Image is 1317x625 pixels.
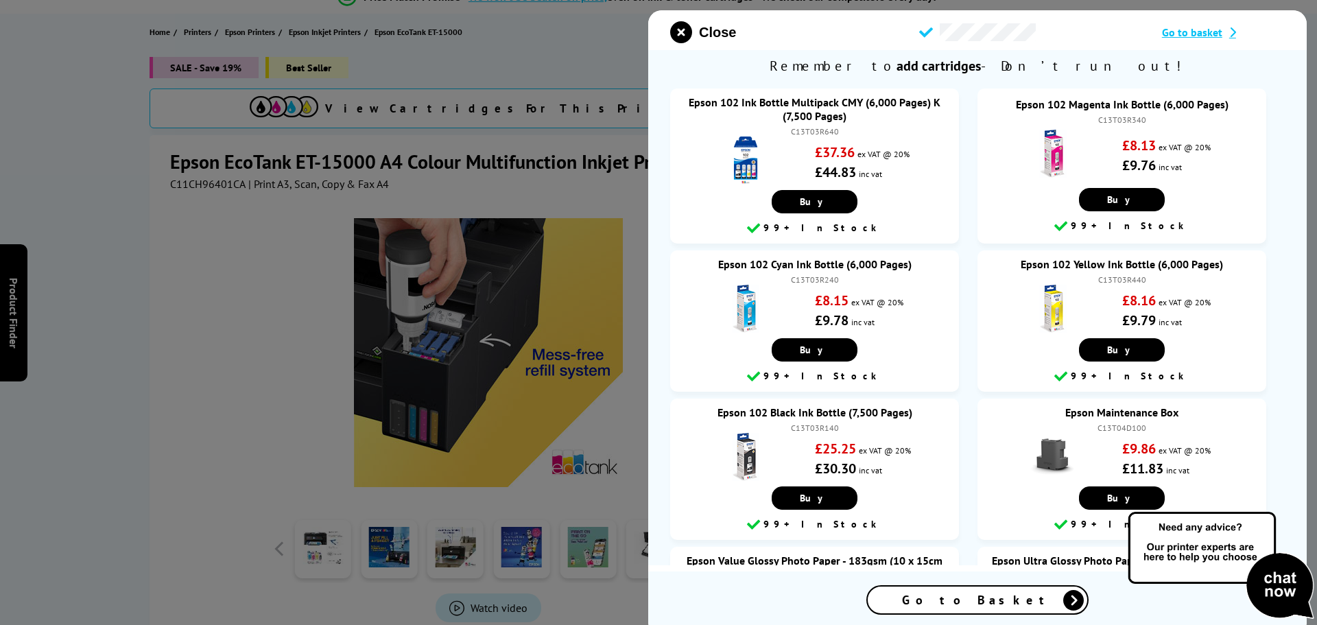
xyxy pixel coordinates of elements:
[648,50,1307,82] span: Remember to - Don’t run out!
[800,492,829,504] span: Buy
[857,149,910,159] span: ex VAT @ 20%
[1016,97,1229,111] a: Epson 102 Magenta Ink Bottle (6,000 Pages)
[991,423,1253,433] div: C13T04D100
[815,163,856,181] strong: £44.83
[1122,292,1156,309] strong: £8.16
[1065,405,1178,419] a: Epson Maintenance Box
[677,517,952,533] div: 99+ In Stock
[677,220,952,237] div: 99+ In Stock
[1122,460,1163,477] strong: £11.83
[687,554,942,581] a: Epson Value Glossy Photo Paper - 183gsm (10 x 15cm / 100 Sheets)
[984,218,1259,235] div: 99+ In Stock
[1162,25,1285,39] a: Go to basket
[1029,285,1077,333] img: Epson 102 Yellow Ink Bottle (6,000 Pages)
[1162,25,1222,39] span: Go to basket
[717,405,912,419] a: Epson 102 Black Ink Bottle (7,500 Pages)
[1107,193,1137,206] span: Buy
[677,368,952,385] div: 99+ In Stock
[1159,317,1182,327] span: inc vat
[815,311,849,329] strong: £9.78
[1029,130,1077,178] img: Epson 102 Magenta Ink Bottle (6,000 Pages)
[1029,433,1077,481] img: Epson Maintenance Box
[800,196,829,208] span: Buy
[902,592,1053,608] span: Go to Basket
[815,440,856,458] strong: £25.25
[1159,162,1182,172] span: inc vat
[1107,492,1137,504] span: Buy
[851,297,903,307] span: ex VAT @ 20%
[851,317,875,327] span: inc vat
[815,292,849,309] strong: £8.15
[1122,156,1156,174] strong: £9.76
[991,274,1253,285] div: C13T03R440
[859,445,911,456] span: ex VAT @ 20%
[684,423,945,433] div: C13T03R140
[991,115,1253,125] div: C13T03R340
[1166,465,1189,475] span: inc vat
[1122,137,1156,154] strong: £8.13
[722,285,770,333] img: Epson 102 Cyan Ink Bottle (6,000 Pages)
[815,143,855,161] strong: £37.36
[984,517,1259,533] div: 99+ In Stock
[984,368,1259,385] div: 99+ In Stock
[689,95,940,123] a: Epson 102 Ink Bottle Multipack CMY (6,000 Pages) K (7,500 Pages)
[800,344,829,356] span: Buy
[859,465,882,475] span: inc vat
[897,57,981,75] b: add cartridges
[1159,297,1211,307] span: ex VAT @ 20%
[670,21,736,43] button: close modal
[722,433,770,481] img: Epson 102 Black Ink Bottle (7,500 Pages)
[1107,344,1137,356] span: Buy
[866,585,1089,615] a: Go to Basket
[1122,311,1156,329] strong: £9.79
[1159,142,1211,152] span: ex VAT @ 20%
[992,554,1253,581] a: Epson Ultra Glossy Photo Paper - 300gsm (10 x 15cm / 20 Sheets)
[815,460,856,477] strong: £30.30
[699,25,736,40] span: Close
[1125,510,1317,622] img: Open Live Chat window
[859,169,882,179] span: inc vat
[1159,445,1211,456] span: ex VAT @ 20%
[722,137,770,185] img: Epson 102 Ink Bottle Multipack CMY (6,000 Pages) K (7,500 Pages)
[1122,440,1156,458] strong: £9.86
[1021,257,1223,271] a: Epson 102 Yellow Ink Bottle (6,000 Pages)
[684,126,945,137] div: C13T03R640
[718,257,912,271] a: Epson 102 Cyan Ink Bottle (6,000 Pages)
[684,274,945,285] div: C13T03R240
